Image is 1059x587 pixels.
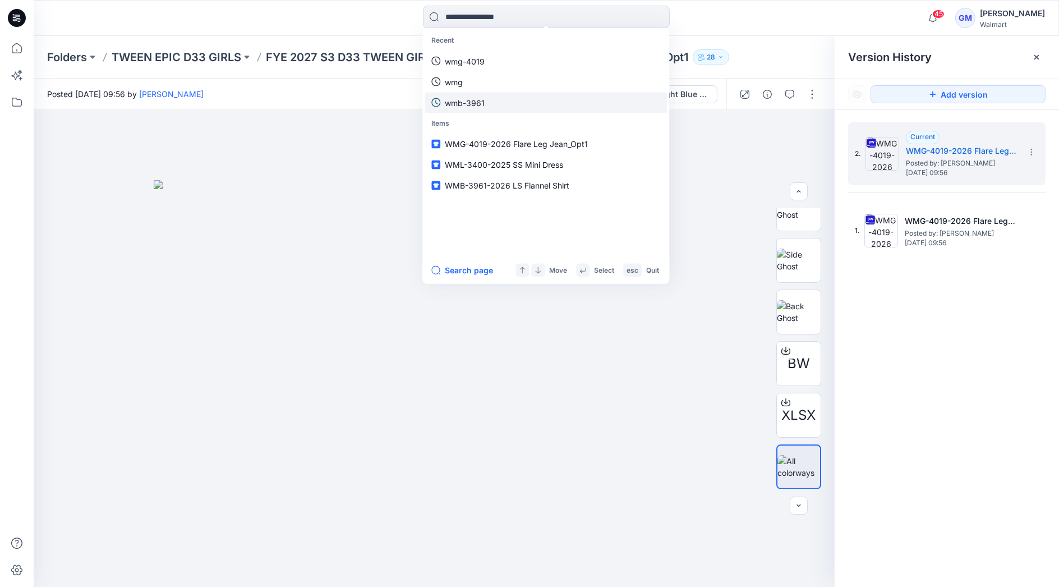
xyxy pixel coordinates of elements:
img: WMG-4019-2026 Flare Leg Jean_Opt1_Soft Silver [864,214,898,247]
div: Walmart [980,20,1045,29]
div: [PERSON_NAME] [980,7,1045,20]
div: Light Blue Wash [659,88,710,100]
span: BW [788,354,810,374]
span: Posted [DATE] 09:56 by [47,88,204,100]
div: GM [955,8,975,28]
p: Select [594,264,614,276]
button: Details [758,85,776,103]
span: WMB-3961-2026 LS Flannel Shirt [445,181,569,190]
a: TWEEN EPIC D33 GIRLS [112,49,241,65]
p: Quit [646,264,659,276]
a: WML-3400-2025 SS Mini Dress [425,154,667,175]
span: Posted by: Gayan Mahawithanalage [905,228,1017,239]
span: [DATE] 09:56 [906,169,1018,177]
p: 28 [707,51,715,63]
button: Search page [431,264,493,277]
p: wmb-3961 [445,97,485,108]
span: 1. [855,226,860,236]
img: Side Ghost [777,249,821,272]
img: WMG-4019-2026 Flare Leg Jean_Opt1_Full Colorway [865,137,899,171]
img: Back Ghost [777,300,821,324]
p: Move [549,264,567,276]
img: Front Ghost [777,197,821,221]
span: WML-3400-2025 SS Mini Dress [445,160,563,169]
span: 45 [932,10,945,19]
button: Show Hidden Versions [848,85,866,103]
span: WMG-4019-2026 Flare Leg Jean_Opt1 [445,139,588,149]
img: All colorways [777,455,820,479]
img: eyJhbGciOiJIUzI1NiIsImtpZCI6IjAiLCJzbHQiOiJzZXMiLCJ0eXAiOiJKV1QifQ.eyJkYXRhIjp7InR5cGUiOiJzdG9yYW... [154,180,715,587]
p: Recent [425,30,667,51]
p: wmg-4019 [445,55,485,67]
span: Posted by: Gayan Mahawithanalage [906,158,1018,169]
span: XLSX [782,405,816,425]
button: Close [1032,53,1041,62]
button: 28 [693,49,729,65]
button: Add version [871,85,1046,103]
a: Folders [47,49,87,65]
a: WMG-4019-2026 Flare Leg Jean_Opt1 [425,134,667,154]
a: [PERSON_NAME] [139,89,204,99]
a: wmg [425,71,667,92]
a: FYE 2027 S3 D33 TWEEN GIRL EPIC [266,49,460,65]
h5: WMG-4019-2026 Flare Leg Jean_Opt1_Full Colorway [906,144,1018,158]
a: wmg-4019 [425,51,667,71]
p: esc [627,264,638,276]
span: Version History [848,51,932,64]
button: Light Blue Wash [639,85,717,103]
span: 2. [855,149,861,159]
a: wmb-3961 [425,92,667,113]
h5: WMG-4019-2026 Flare Leg Jean_Opt1_Soft Silver [905,214,1017,228]
p: Items [425,113,667,134]
a: WMB-3961-2026 LS Flannel Shirt [425,175,667,196]
span: [DATE] 09:56 [905,239,1017,247]
p: wmg [445,76,463,88]
span: Current [910,132,935,141]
